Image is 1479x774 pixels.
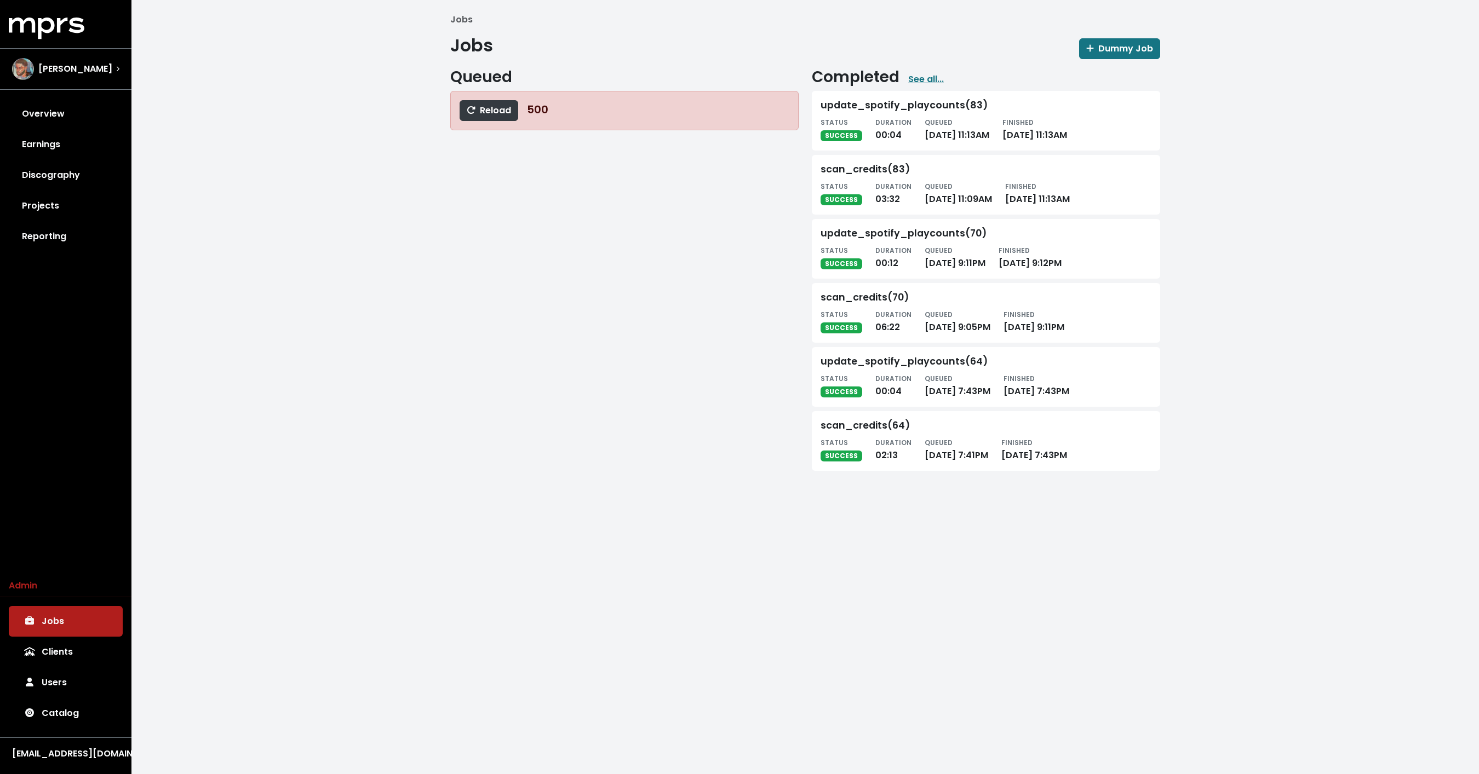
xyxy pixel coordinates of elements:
a: Discography [9,160,123,190]
a: Overview [9,99,123,129]
small: STATUS [821,438,848,447]
div: 03:32 [875,180,912,206]
div: 06:22 [875,308,912,334]
div: [DATE] 7:43PM [1004,372,1069,398]
span: Reload [467,104,511,117]
small: FINISHED [1004,374,1035,383]
div: [DATE] 7:43PM [925,372,990,398]
a: Catalog [9,698,123,729]
div: [DATE] 11:13AM [1002,115,1067,142]
a: Users [9,667,123,698]
small: FINISHED [1005,182,1036,191]
div: [DATE] 7:43PM [1001,436,1067,462]
small: FINISHED [1001,438,1033,447]
div: [DATE] 11:13AM [1005,180,1070,206]
small: FINISHED [999,246,1030,255]
div: scan_credits(70) [821,292,909,303]
div: scan_credits(64) [821,420,910,431]
small: STATUS [821,374,848,383]
button: Dummy Job [1079,38,1160,59]
button: Reload [460,100,518,121]
small: QUEUED [925,374,953,383]
small: QUEUED [925,438,953,447]
nav: breadcrumb [450,13,1160,26]
small: DURATION [875,310,912,319]
div: update_spotify_playcounts(64) [821,356,988,367]
a: Reporting [9,221,123,252]
span: SUCCESS [821,194,862,205]
div: 500 [527,103,548,116]
small: DURATION [875,246,912,255]
h1: Jobs [450,35,493,56]
div: scan_credits(83) [821,164,910,175]
small: QUEUED [925,310,953,319]
div: [DATE] 11:13AM [925,115,989,142]
small: STATUS [821,182,848,191]
span: SUCCESS [821,258,862,269]
div: update_spotify_playcounts(70) [821,228,987,239]
img: The selected account / producer [12,58,34,80]
span: [PERSON_NAME] [38,62,112,76]
small: QUEUED [925,118,953,127]
div: 00:12 [875,244,912,270]
div: update_spotify_playcounts(83) [821,100,988,111]
small: FINISHED [1002,118,1034,127]
a: mprs logo [9,21,84,34]
h2: Queued [450,68,799,86]
div: 00:04 [875,372,912,398]
small: STATUS [821,310,848,319]
h2: Completed [812,68,899,86]
a: Clients [9,637,123,667]
div: [DATE] 9:11PM [1004,308,1064,334]
small: DURATION [875,182,912,191]
div: [DATE] 7:41PM [925,436,988,462]
div: [EMAIL_ADDRESS][DOMAIN_NAME] [12,747,119,760]
span: SUCCESS [821,322,862,333]
button: [EMAIL_ADDRESS][DOMAIN_NAME] [9,747,123,761]
div: [DATE] 11:09AM [925,180,992,206]
div: 02:13 [875,436,912,462]
span: SUCCESS [821,386,862,397]
small: FINISHED [1004,310,1035,319]
small: DURATION [875,118,912,127]
a: Earnings [9,129,123,160]
div: [DATE] 9:11PM [925,244,985,270]
span: Dummy Job [1086,42,1153,55]
span: SUCCESS [821,130,862,141]
a: Projects [9,190,123,221]
span: SUCCESS [821,450,862,461]
div: [DATE] 9:12PM [999,244,1062,270]
div: [DATE] 9:05PM [925,308,990,334]
a: See all... [908,73,944,86]
div: 00:04 [875,115,912,142]
small: DURATION [875,374,912,383]
small: DURATION [875,438,912,447]
small: QUEUED [925,182,953,191]
small: STATUS [821,118,848,127]
small: QUEUED [925,246,953,255]
li: Jobs [450,13,473,26]
small: STATUS [821,246,848,255]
